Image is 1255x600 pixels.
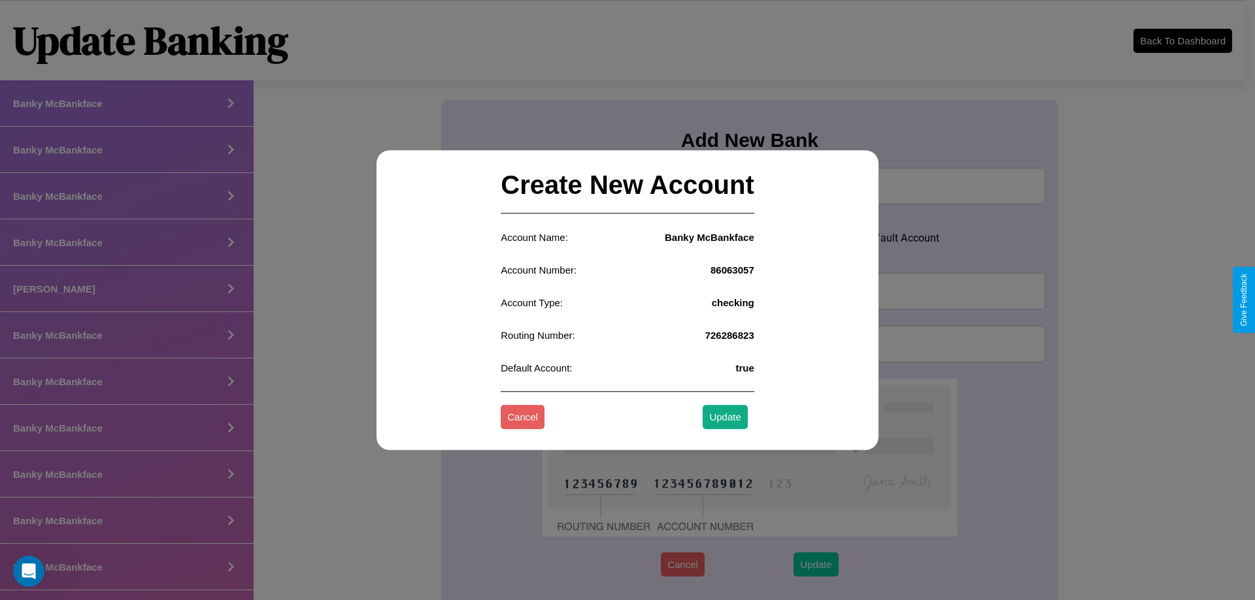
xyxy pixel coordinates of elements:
h4: 86063057 [711,264,754,276]
h4: true [735,362,754,373]
p: Account Number: [501,261,577,279]
button: Cancel [501,405,544,430]
p: Account Name: [501,229,568,246]
h2: Create New Account [501,157,754,213]
h4: Banky McBankface [665,232,754,243]
button: Update [703,405,747,430]
div: Give Feedback [1239,274,1248,326]
h4: checking [712,297,754,308]
iframe: Intercom live chat [13,556,44,587]
p: Default Account: [501,359,572,377]
p: Account Type: [501,294,563,311]
h4: 726286823 [705,330,754,341]
p: Routing Number: [501,326,575,344]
